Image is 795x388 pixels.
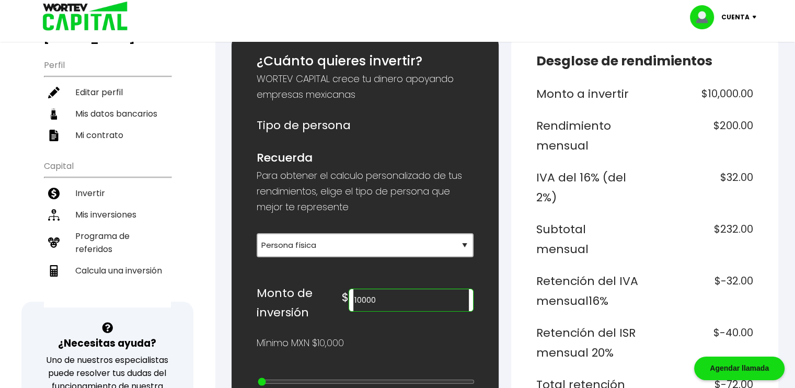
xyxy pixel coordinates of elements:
img: contrato-icon.f2db500c.svg [48,130,60,141]
h3: Buen día, [44,19,171,45]
ul: Capital [44,154,171,307]
h6: $-32.00 [649,271,753,311]
img: recomiendanos-icon.9b8e9327.svg [48,237,60,248]
h6: $200.00 [649,116,753,155]
p: Cuenta [721,9,750,25]
img: calculadora-icon.17d418c4.svg [48,265,60,277]
h3: ¿Necesitas ayuda? [58,336,156,351]
div: Agendar llamada [694,357,785,380]
ul: Perfil [44,53,171,146]
img: icon-down [750,16,764,19]
img: invertir-icon.b3b967d7.svg [48,188,60,199]
h6: Subtotal mensual [536,220,641,259]
h5: Desglose de rendimientos [536,51,753,71]
h5: ¿Cuánto quieres invertir? [257,51,474,71]
img: datos-icon.10cf9172.svg [48,108,60,120]
a: Invertir [44,182,171,204]
h6: Monto de inversión [257,283,342,323]
h6: Monto a invertir [536,84,641,104]
h6: Retención del IVA mensual 16% [536,271,641,311]
h6: Retención del ISR mensual 20% [536,323,641,362]
a: Mis datos bancarios [44,103,171,124]
h6: $32.00 [649,168,753,207]
p: Mínimo MXN $10,000 [257,335,344,351]
h6: Recuerda [257,148,474,168]
a: Editar perfil [44,82,171,103]
a: Programa de referidos [44,225,171,260]
p: Para obtener el calculo personalizado de tus rendimientos, elige el tipo de persona que mejor te ... [257,168,474,215]
h6: $-40.00 [649,323,753,362]
img: inversiones-icon.6695dc30.svg [48,209,60,221]
img: profile-image [690,5,721,29]
img: editar-icon.952d3147.svg [48,87,60,98]
p: WORTEV CAPITAL crece tu dinero apoyando empresas mexicanas [257,71,474,102]
h6: $ [342,288,349,307]
h6: IVA del 16% (del 2%) [536,168,641,207]
h6: Tipo de persona [257,116,474,135]
a: Mis inversiones [44,204,171,225]
h6: Rendimiento mensual [536,116,641,155]
h6: $10,000.00 [649,84,753,104]
a: Mi contrato [44,124,171,146]
h6: $232.00 [649,220,753,259]
a: Calcula una inversión [44,260,171,281]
